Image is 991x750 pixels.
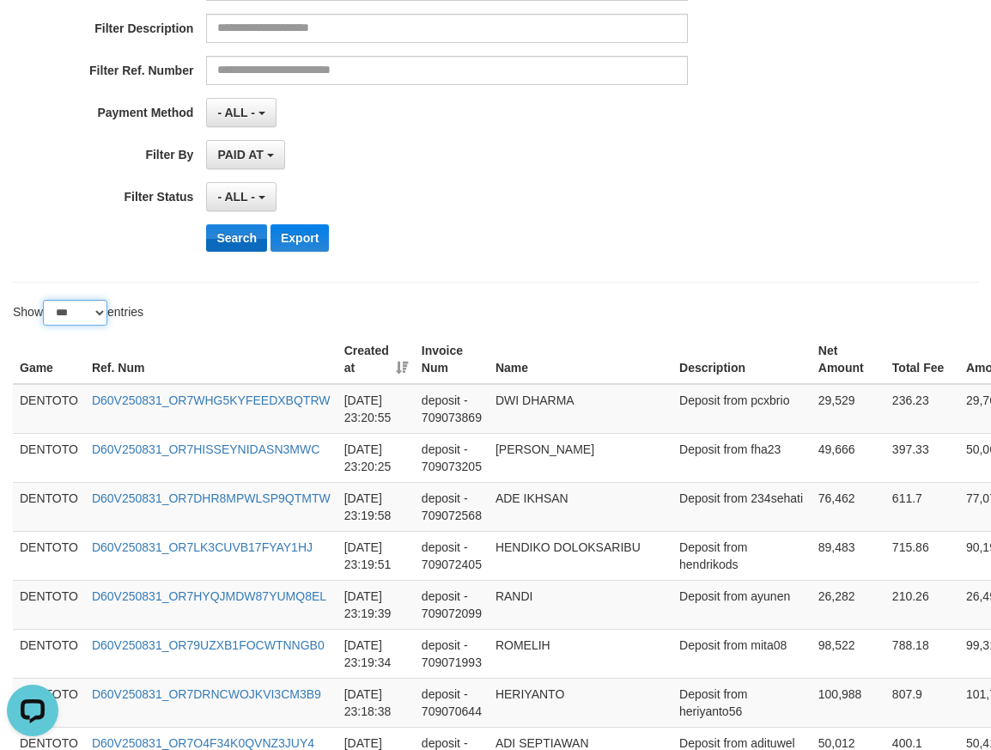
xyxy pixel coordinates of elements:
button: PAID AT [206,140,284,169]
td: Deposit from ayunen [672,580,812,629]
td: Deposit from 234sehati [672,482,812,531]
td: RANDI [489,580,672,629]
td: DENTOTO [13,531,85,580]
td: HERIYANTO [489,678,672,727]
td: 49,666 [812,433,885,482]
button: - ALL - [206,98,276,127]
td: deposit - 709073205 [415,433,489,482]
td: [DATE] 23:19:58 [337,482,415,531]
td: Deposit from mita08 [672,629,812,678]
td: [DATE] 23:18:38 [337,678,415,727]
td: 236.23 [885,384,959,434]
td: deposit - 709072568 [415,482,489,531]
a: D60V250831_OR7O4F34K0QVNZ3JUY4 [92,736,314,750]
td: ADE IKHSAN [489,482,672,531]
td: 611.7 [885,482,959,531]
a: D60V250831_OR79UZXB1FOCWTNNGB0 [92,638,325,652]
td: 89,483 [812,531,885,580]
a: D60V250831_OR7DHR8MPWLSP9QTMTW [92,491,331,505]
span: - ALL - [217,190,255,204]
td: 788.18 [885,629,959,678]
td: DWI DHARMA [489,384,672,434]
a: D60V250831_OR7WHG5KYFEEDXBQTRW [92,393,331,407]
th: Invoice Num [415,335,489,384]
td: [DATE] 23:19:51 [337,531,415,580]
th: Total Fee [885,335,959,384]
td: 29,529 [812,384,885,434]
a: D60V250831_OR7LK3CUVB17FYAY1HJ [92,540,313,554]
td: DENTOTO [13,629,85,678]
select: Showentries [43,300,107,326]
td: 76,462 [812,482,885,531]
td: Deposit from hendrikods [672,531,812,580]
a: D60V250831_OR7HISSEYNIDASN3MWC [92,442,319,456]
td: Deposit from heriyanto56 [672,678,812,727]
td: deposit - 709070644 [415,678,489,727]
span: - ALL - [217,106,255,119]
td: 98,522 [812,629,885,678]
td: 100,988 [812,678,885,727]
a: D60V250831_OR7DRNCWOJKVI3CM3B9 [92,687,321,701]
td: Deposit from fha23 [672,433,812,482]
th: Ref. Num [85,335,337,384]
td: deposit - 709072099 [415,580,489,629]
td: deposit - 709072405 [415,531,489,580]
button: Search [206,224,267,252]
th: Name [489,335,672,384]
button: Export [271,224,329,252]
td: [DATE] 23:20:55 [337,384,415,434]
td: [DATE] 23:20:25 [337,433,415,482]
td: [PERSON_NAME] [489,433,672,482]
td: DENTOTO [13,482,85,531]
td: 715.86 [885,531,959,580]
td: 210.26 [885,580,959,629]
td: deposit - 709071993 [415,629,489,678]
td: 807.9 [885,678,959,727]
button: Open LiveChat chat widget [7,7,58,58]
span: PAID AT [217,148,263,162]
td: [DATE] 23:19:39 [337,580,415,629]
td: HENDIKO DOLOKSARIBU [489,531,672,580]
td: Deposit from pcxbrio [672,384,812,434]
th: Net Amount [812,335,885,384]
td: 26,282 [812,580,885,629]
td: DENTOTO [13,433,85,482]
th: Created at: activate to sort column ascending [337,335,415,384]
label: Show entries [13,300,143,326]
button: - ALL - [206,182,276,211]
td: 397.33 [885,433,959,482]
th: Description [672,335,812,384]
td: DENTOTO [13,384,85,434]
td: [DATE] 23:19:34 [337,629,415,678]
th: Game [13,335,85,384]
td: ROMELIH [489,629,672,678]
td: DENTOTO [13,580,85,629]
a: D60V250831_OR7HYQJMDW87YUMQ8EL [92,589,326,603]
td: deposit - 709073869 [415,384,489,434]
